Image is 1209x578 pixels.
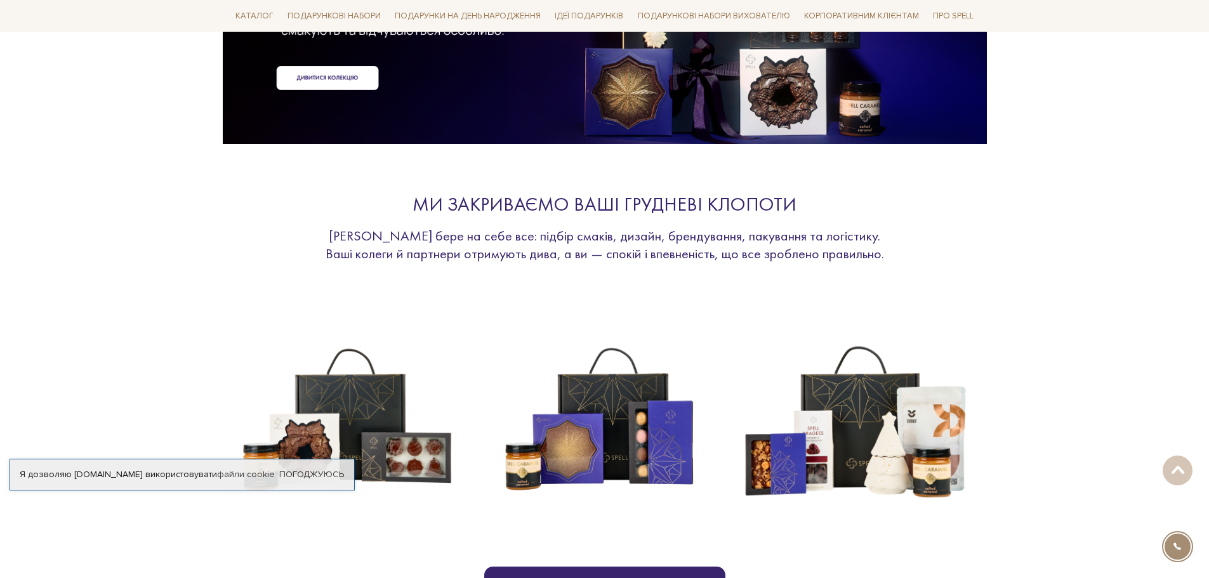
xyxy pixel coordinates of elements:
a: Каталог [230,6,279,26]
a: Погоджуюсь [279,469,344,480]
div: Я дозволяю [DOMAIN_NAME] використовувати [10,469,354,480]
a: Подарункові набори вихователю [633,5,795,27]
a: файли cookie [217,469,275,480]
div: Ми закриваємо ваші грудневі клопоти [313,192,897,217]
a: Подарунки на День народження [390,6,546,26]
a: Про Spell [928,6,979,26]
a: Корпоративним клієнтам [799,5,924,27]
a: Ідеї подарунків [550,6,628,26]
a: Подарункові набори [282,6,386,26]
p: [PERSON_NAME] бере на себе все: підбір смаків, дизайн, брендування, пакування та логістику. Ваші ... [313,227,897,262]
